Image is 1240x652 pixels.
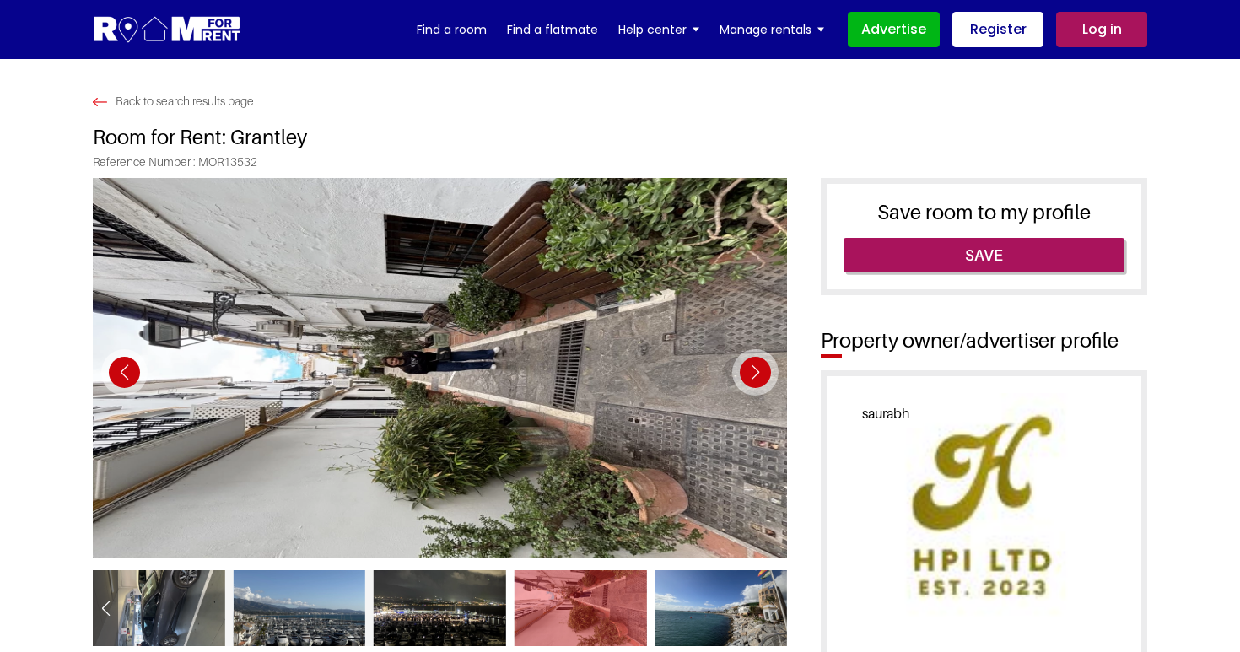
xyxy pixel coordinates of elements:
[1056,12,1147,47] a: Log in
[844,393,1124,634] img: Profile
[732,349,779,396] div: Next slide
[101,349,148,396] div: Previous slide
[93,98,107,106] img: Search
[849,399,923,428] span: saurabh
[952,12,1043,47] a: Register
[844,201,1124,225] h3: Save room to my profile
[93,590,118,631] div: Previous slide
[93,155,1147,178] span: Reference Number : MOR13532
[417,17,487,42] a: Find a room
[618,17,699,42] a: Help center
[507,17,598,42] a: Find a flatmate
[844,238,1124,273] a: Save
[93,109,1147,155] h1: Room for Rent: Grantley
[93,178,787,558] img: Photo 4 of common area located at Reading RG1 3EG, UK
[93,14,242,46] img: Logo for Room for Rent, featuring a welcoming design with a house icon and modern typography
[812,329,1147,353] h2: Property owner/advertiser profile
[720,17,824,42] a: Manage rentals
[848,12,940,47] a: Advertise
[93,94,254,109] a: Back to search results page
